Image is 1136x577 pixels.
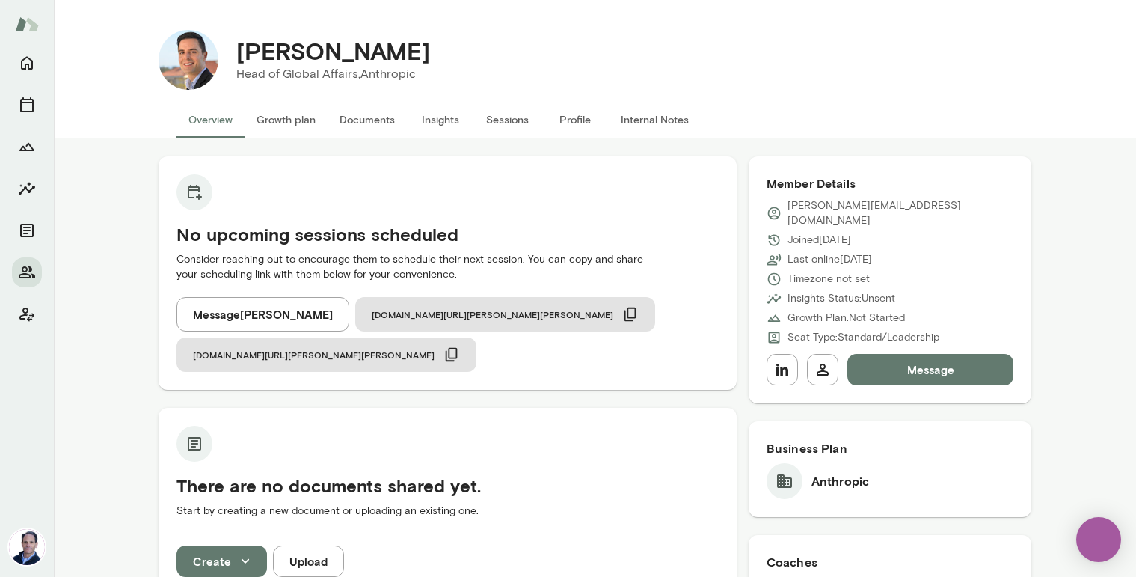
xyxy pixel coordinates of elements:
[15,10,39,38] img: Mento
[12,257,42,287] button: Members
[12,216,42,245] button: Documents
[787,252,872,267] p: Last online [DATE]
[811,472,869,490] h6: Anthropic
[159,30,218,90] img: Michael Sellitto
[787,233,851,248] p: Joined [DATE]
[474,102,541,138] button: Sessions
[176,252,719,282] p: Consider reaching out to encourage them to schedule their next session. You can copy and share yo...
[541,102,609,138] button: Profile
[407,102,474,138] button: Insights
[787,311,905,326] p: Growth Plan: Not Started
[372,308,613,320] span: [DOMAIN_NAME][URL][PERSON_NAME][PERSON_NAME]
[193,349,435,361] span: [DOMAIN_NAME][URL][PERSON_NAME][PERSON_NAME]
[176,222,719,246] h5: No upcoming sessions scheduled
[767,174,1014,192] h6: Member Details
[787,198,1014,228] p: [PERSON_NAME][EMAIL_ADDRESS][DOMAIN_NAME]
[328,102,407,138] button: Documents
[787,330,939,345] p: Seat Type: Standard/Leadership
[767,553,1014,571] h6: Coaches
[176,102,245,138] button: Overview
[12,299,42,329] button: Client app
[847,354,1014,385] button: Message
[245,102,328,138] button: Growth plan
[12,90,42,120] button: Sessions
[787,291,895,306] p: Insights Status: Unsent
[273,546,344,577] button: Upload
[236,65,430,83] p: Head of Global Affairs, Anthropic
[176,546,267,577] button: Create
[12,132,42,162] button: Growth Plan
[236,37,430,65] h4: [PERSON_NAME]
[12,174,42,204] button: Insights
[12,48,42,78] button: Home
[176,474,719,498] h5: There are no documents shared yet.
[609,102,701,138] button: Internal Notes
[787,272,870,287] p: Timezone not set
[176,297,349,332] button: Message[PERSON_NAME]
[355,297,655,332] button: [DOMAIN_NAME][URL][PERSON_NAME][PERSON_NAME]
[176,338,476,372] button: [DOMAIN_NAME][URL][PERSON_NAME][PERSON_NAME]
[176,504,719,519] p: Start by creating a new document or uploading an existing one.
[9,529,45,565] img: Jeremy Shane
[767,439,1014,457] h6: Business Plan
